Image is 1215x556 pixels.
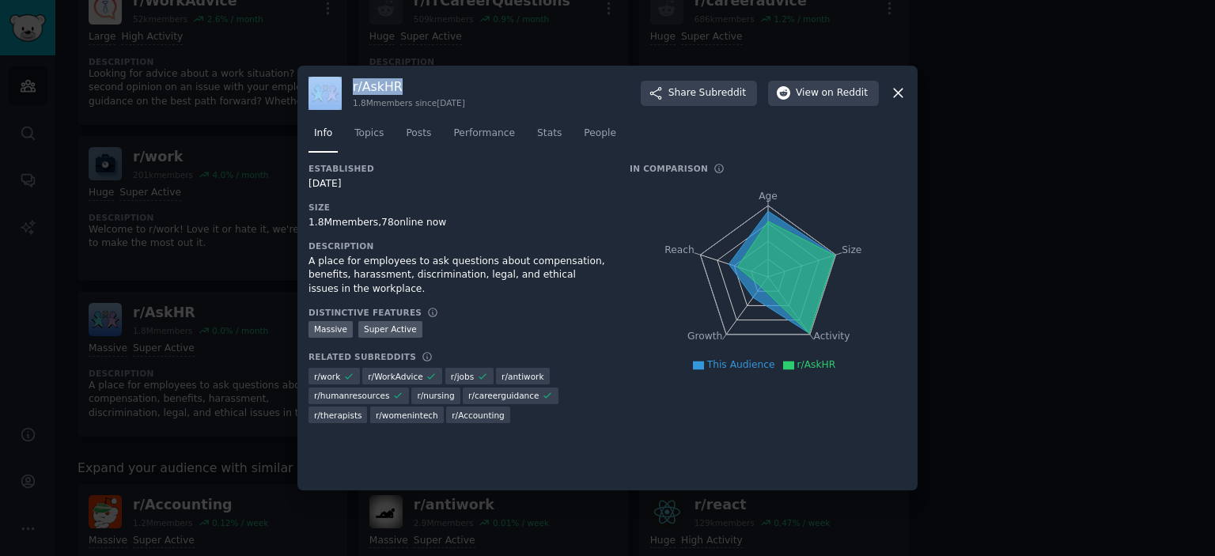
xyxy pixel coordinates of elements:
[314,127,332,141] span: Info
[308,216,607,230] div: 1.8M members, 78 online now
[822,86,868,100] span: on Reddit
[314,410,361,421] span: r/ therapists
[368,371,422,382] span: r/ WorkAdvice
[417,390,454,401] span: r/ nursing
[308,77,342,110] img: AskHR
[308,351,416,362] h3: Related Subreddits
[768,81,879,106] button: Viewon Reddit
[308,121,338,153] a: Info
[354,127,384,141] span: Topics
[448,121,520,153] a: Performance
[537,127,562,141] span: Stats
[664,244,695,255] tspan: Reach
[759,191,778,202] tspan: Age
[584,127,616,141] span: People
[797,359,836,370] span: r/AskHR
[699,86,746,100] span: Subreddit
[630,163,708,174] h3: In Comparison
[308,202,607,213] h3: Size
[308,321,353,338] div: Massive
[687,331,722,342] tspan: Growth
[532,121,567,153] a: Stats
[353,78,465,95] h3: r/ AskHR
[308,240,607,252] h3: Description
[308,307,422,318] h3: Distinctive Features
[358,321,422,338] div: Super Active
[308,177,607,191] div: [DATE]
[453,127,515,141] span: Performance
[376,410,438,421] span: r/ womenintech
[349,121,389,153] a: Topics
[314,371,340,382] span: r/ work
[451,371,474,382] span: r/ jobs
[314,390,389,401] span: r/ humanresources
[578,121,622,153] a: People
[796,86,868,100] span: View
[842,244,861,255] tspan: Size
[707,359,775,370] span: This Audience
[814,331,850,342] tspan: Activity
[468,390,539,401] span: r/ careerguidance
[353,97,465,108] div: 1.8M members since [DATE]
[400,121,437,153] a: Posts
[308,163,607,174] h3: Established
[668,86,746,100] span: Share
[308,255,607,297] div: A place for employees to ask questions about compensation, benefits, harassment, discrimination, ...
[452,410,505,421] span: r/ Accounting
[406,127,431,141] span: Posts
[502,371,543,382] span: r/ antiwork
[641,81,757,106] button: ShareSubreddit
